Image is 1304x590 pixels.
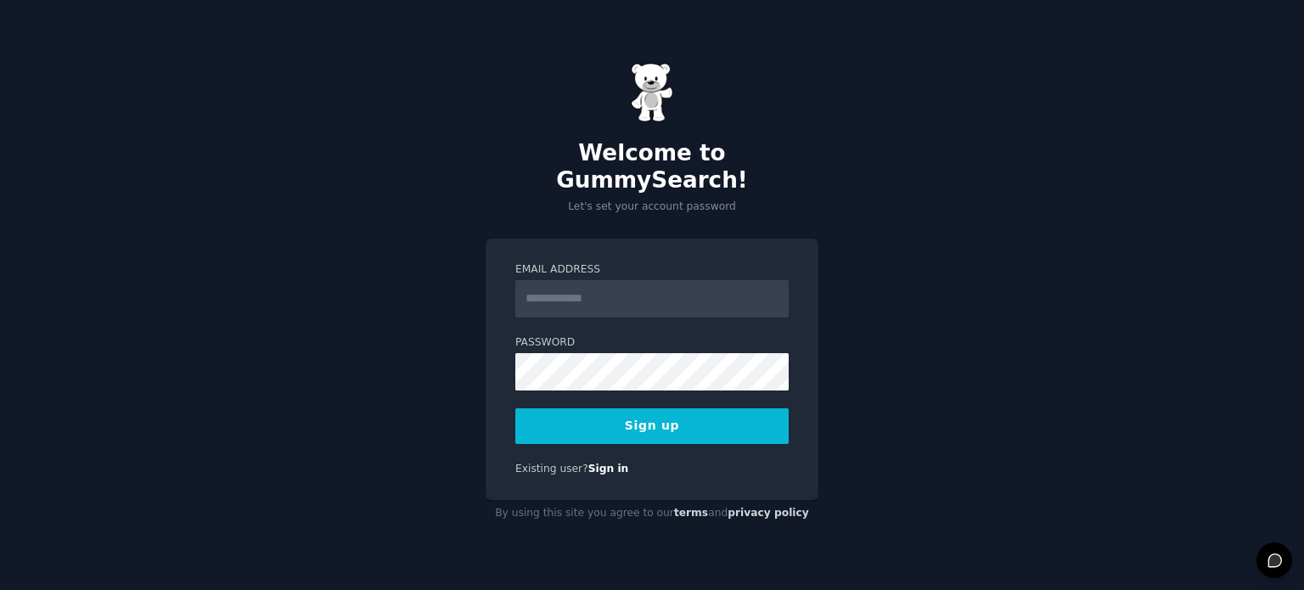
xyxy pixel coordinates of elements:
a: privacy policy [728,507,809,519]
img: Gummy Bear [631,63,673,122]
a: Sign in [588,463,629,475]
div: By using this site you agree to our and [486,500,818,527]
a: terms [674,507,708,519]
label: Password [515,335,789,351]
label: Email Address [515,262,789,278]
button: Sign up [515,408,789,444]
p: Let's set your account password [486,199,818,215]
h2: Welcome to GummySearch! [486,140,818,194]
span: Existing user? [515,463,588,475]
